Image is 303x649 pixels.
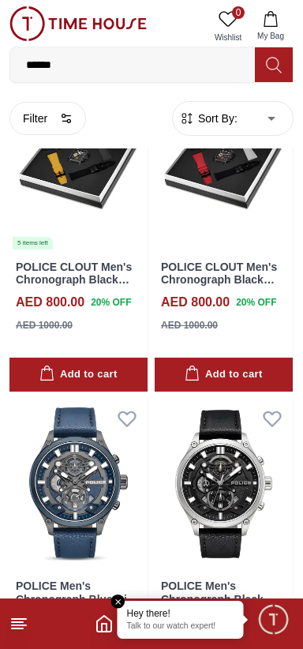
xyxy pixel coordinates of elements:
div: Hey there! [127,607,234,620]
img: POLICE CLOUT Men's Chronograph Black Dial Watch - PEWGC00770X0 [155,78,293,250]
img: POLICE Men's Chronograph Black Dial Watch - PEWGC0054205 [155,398,293,570]
img: POLICE Men's Chronograph Blue Dial Watch - PEWGC0054206 [9,398,148,570]
img: POLICE CLOUT Men's Chronograph Black Dial Watch - PEWGC00770X1 [9,78,148,250]
div: Add to cart [185,366,262,384]
a: 0Wishlist [208,6,248,47]
button: Add to cart [9,358,148,392]
span: Wishlist [208,32,248,43]
a: POLICE Men's Chronograph Black Dial Watch - PEWGC0054205 [161,580,275,632]
div: Chat Widget [256,602,291,637]
h4: AED 800.00 [161,293,230,312]
span: My Bag [251,30,290,42]
p: Talk to our watch expert! [127,621,234,632]
a: Home [95,614,114,633]
a: POLICE CLOUT Men's Chronograph Black Dial Watch - PEWGC00770X1 [16,261,132,313]
img: ... [9,6,147,41]
em: Close tooltip [111,595,125,609]
span: 20 % OFF [236,295,276,309]
button: My Bag [248,6,294,47]
button: Filter [9,102,86,135]
a: POLICE Men's Chronograph Blue Dial Watch - PEWGC0054206 [16,580,138,632]
span: Sort By: [195,111,238,126]
a: POLICE CLOUT Men's Chronograph Black Dial Watch - PEWGC00770X15 items left [9,78,148,250]
div: Add to cart [39,366,117,384]
span: 20 % OFF [91,295,131,309]
h4: AED 800.00 [16,293,84,312]
button: Add to cart [155,358,293,392]
div: AED 1000.00 [16,318,73,332]
div: AED 1000.00 [161,318,218,332]
span: 0 [232,6,245,19]
div: 5 items left [13,237,53,249]
a: POLICE CLOUT Men's Chronograph Black Dial Watch - PEWGC00770X0 [161,261,277,313]
button: Sort By: [179,111,238,126]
